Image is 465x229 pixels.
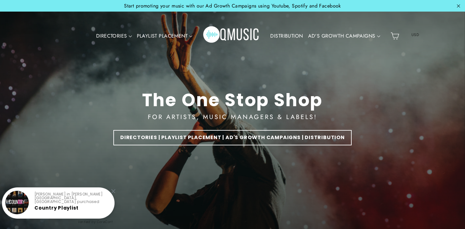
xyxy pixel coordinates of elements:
[134,29,195,43] a: PLAYLIST PLACEMENT
[306,29,383,43] a: AD'S GROWTH CAMPAIGNS
[142,90,323,111] div: The One Stop Shop
[94,29,134,43] a: DIRECTORIES
[148,112,317,122] div: FOR ARTISTS, MUSIC MANAGERS & LABELS!
[78,220,113,225] small: Verified by CareCart
[75,18,388,55] div: Primary
[113,130,352,145] a: DIRECTORIES | PLAYLIST PLACEMENT | AD'S GROWTH CAMPAIGNS | DISTRIBUTION
[403,30,427,39] span: USD
[268,29,305,43] a: DISTRIBUTION
[34,192,109,204] p: [PERSON_NAME] in [PERSON_NAME][GEOGRAPHIC_DATA], [GEOGRAPHIC_DATA] purchased
[34,205,79,217] a: Country Playlist Placemen...
[203,22,260,50] img: Q Music Promotions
